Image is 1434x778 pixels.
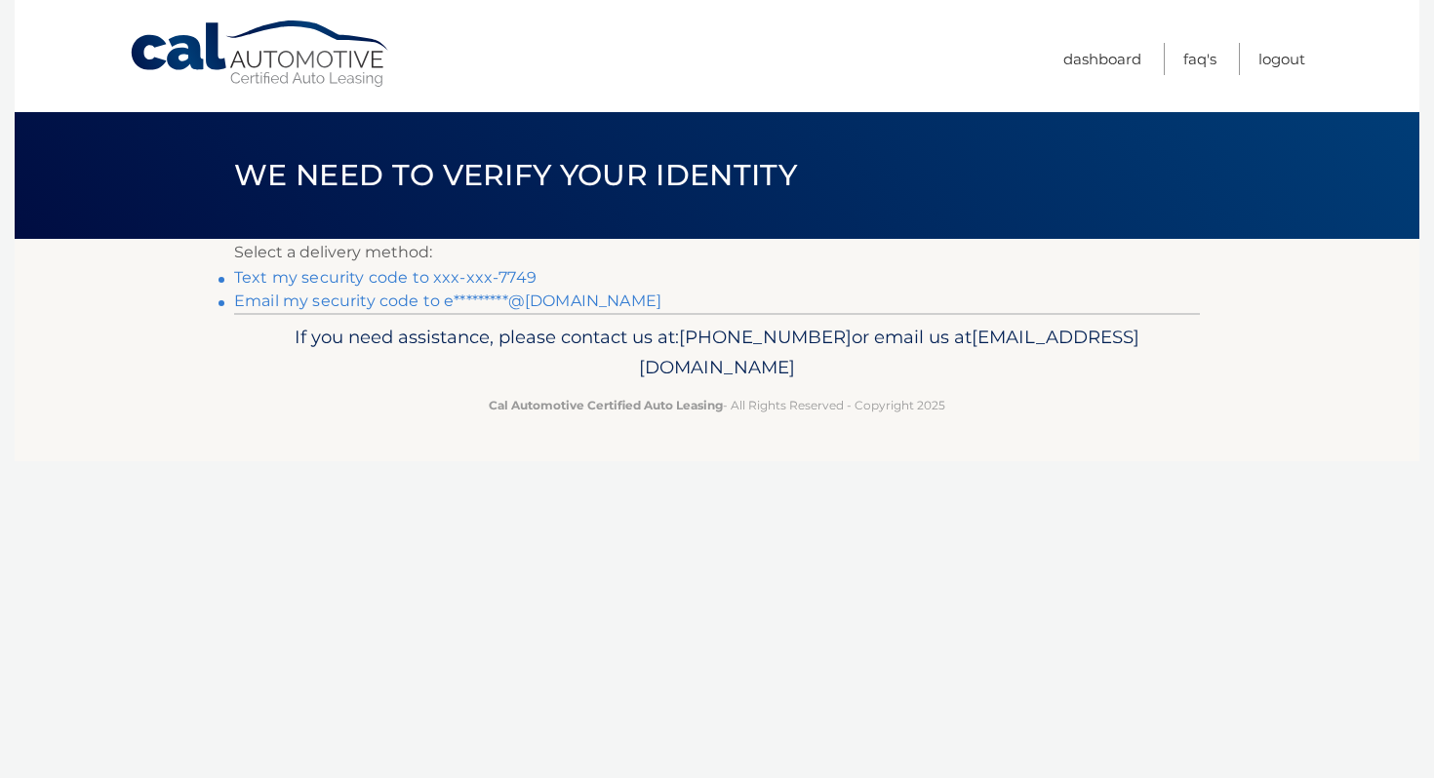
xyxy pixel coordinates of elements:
[234,239,1200,266] p: Select a delivery method:
[129,19,392,89] a: Cal Automotive
[1258,43,1305,75] a: Logout
[1063,43,1141,75] a: Dashboard
[234,268,537,287] a: Text my security code to xxx-xxx-7749
[234,157,797,193] span: We need to verify your identity
[1183,43,1216,75] a: FAQ's
[247,322,1187,384] p: If you need assistance, please contact us at: or email us at
[679,326,852,348] span: [PHONE_NUMBER]
[247,395,1187,415] p: - All Rights Reserved - Copyright 2025
[234,292,661,310] a: Email my security code to e*********@[DOMAIN_NAME]
[489,398,723,412] strong: Cal Automotive Certified Auto Leasing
